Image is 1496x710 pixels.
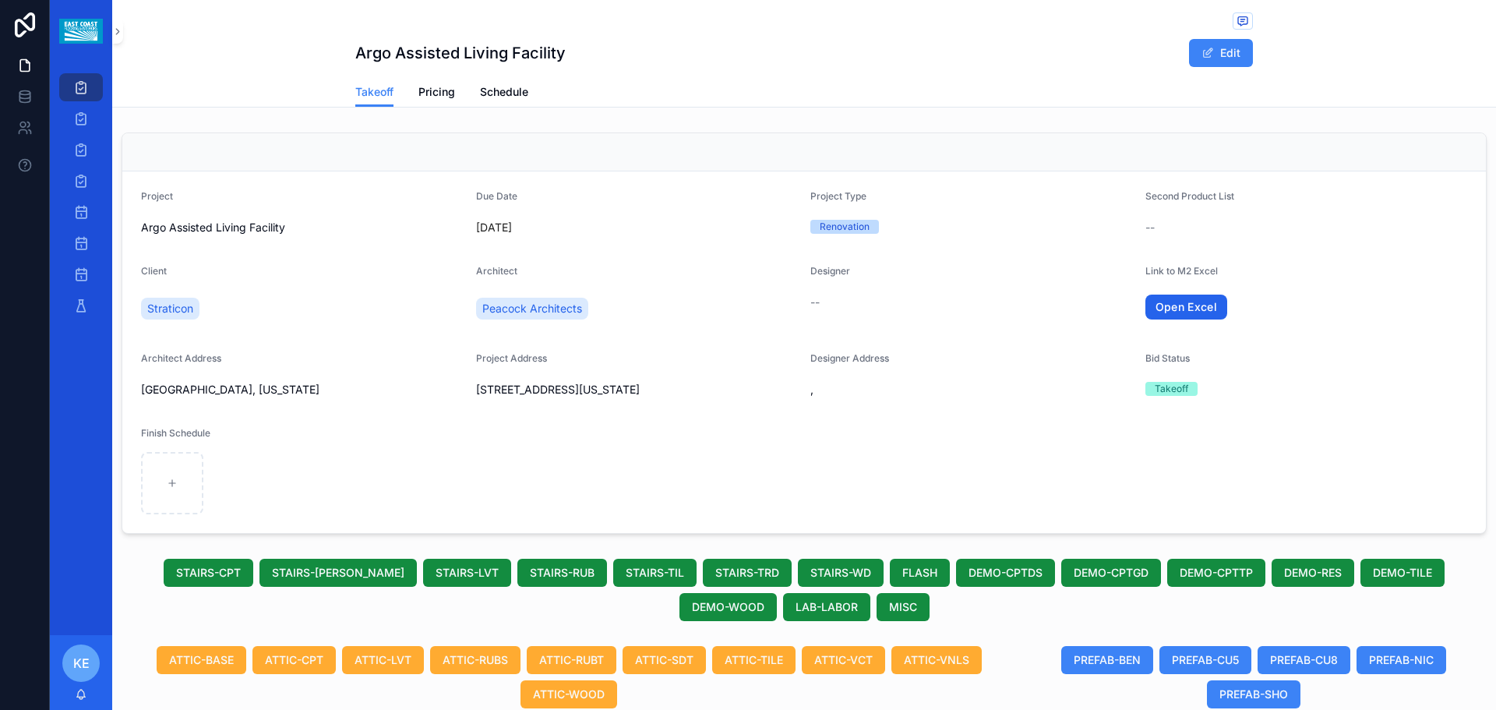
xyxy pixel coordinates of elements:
span: Peacock Architects [482,301,582,316]
button: DEMO-CPTTP [1167,559,1265,587]
span: Project Address [476,352,547,364]
span: ATTIC-VCT [814,652,873,668]
button: DEMO-WOOD [679,593,777,621]
span: Designer Address [810,352,889,364]
button: ATTIC-LVT [342,646,424,674]
span: ATTIC-LVT [355,652,411,668]
span: , [810,382,1133,397]
button: ATTIC-BASE [157,646,246,674]
span: Finish Schedule [141,427,210,439]
span: ATTIC-SDT [635,652,693,668]
span: FLASH [902,565,937,581]
button: PREFAB-BEN [1061,646,1153,674]
span: ATTIC-WOOD [533,687,605,702]
span: [GEOGRAPHIC_DATA], [US_STATE] [141,382,464,397]
span: DEMO-CPTGD [1074,565,1148,581]
span: PREFAB-CU8 [1270,652,1338,668]
span: PREFAB-NIC [1369,652,1434,668]
span: STAIRS-CPT [176,565,241,581]
button: DEMO-CPTGD [1061,559,1161,587]
button: PREFAB-SHO [1207,680,1300,708]
button: STAIRS-TIL [613,559,697,587]
button: STAIRS-LVT [423,559,511,587]
button: PREFAB-NIC [1357,646,1446,674]
span: Schedule [480,84,528,100]
div: Renovation [820,220,870,234]
div: scrollable content [50,62,112,340]
button: ATTIC-CPT [252,646,336,674]
button: LAB-LABOR [783,593,870,621]
div: Takeoff [1155,382,1188,396]
button: ATTIC-RUBS [430,646,520,674]
button: DEMO-CPTDS [956,559,1055,587]
button: STAIRS-TRD [703,559,792,587]
button: ATTIC-VNLS [891,646,982,674]
span: Project Type [810,190,866,202]
h1: Argo Assisted Living Facility [355,42,566,64]
img: App logo [59,19,102,44]
p: [DATE] [476,220,512,235]
span: Second Product List [1145,190,1234,202]
button: PREFAB-CU8 [1258,646,1350,674]
span: -- [810,295,820,310]
button: FLASH [890,559,950,587]
button: Edit [1189,39,1253,67]
span: Architect [476,265,517,277]
span: Architect Address [141,352,221,364]
span: Pricing [418,84,455,100]
a: Peacock Architects [476,298,588,320]
span: ATTIC-RUBS [443,652,508,668]
span: LAB-LABOR [796,599,858,615]
span: DEMO-CPTTP [1180,565,1253,581]
span: Takeoff [355,84,393,100]
button: ATTIC-TILE [712,646,796,674]
button: STAIRS-WD [798,559,884,587]
span: ATTIC-VNLS [904,652,969,668]
button: DEMO-TILE [1360,559,1445,587]
span: -- [1145,220,1155,235]
span: Due Date [476,190,517,202]
a: Schedule [480,78,528,109]
span: PREFAB-BEN [1074,652,1141,668]
span: MISC [889,599,917,615]
span: Argo Assisted Living Facility [141,220,464,235]
button: ATTIC-SDT [623,646,706,674]
span: [STREET_ADDRESS][US_STATE] [476,382,799,397]
span: DEMO-RES [1284,565,1342,581]
span: ATTIC-TILE [725,652,783,668]
span: Straticon [147,301,193,316]
span: ATTIC-BASE [169,652,234,668]
button: STAIRS-CPT [164,559,253,587]
a: Straticon [141,298,199,320]
span: DEMO-TILE [1373,565,1432,581]
span: ATTIC-CPT [265,652,323,668]
span: STAIRS-[PERSON_NAME] [272,565,404,581]
span: Link to M2 Excel [1145,265,1218,277]
span: STAIRS-TIL [626,565,684,581]
a: Pricing [418,78,455,109]
span: ATTIC-RUBT [539,652,604,668]
span: STAIRS-RUB [530,565,595,581]
span: Project [141,190,173,202]
button: STAIRS-[PERSON_NAME] [259,559,417,587]
button: MISC [877,593,930,621]
span: KE [73,654,90,673]
button: DEMO-RES [1272,559,1354,587]
span: STAIRS-WD [810,565,871,581]
button: STAIRS-RUB [517,559,607,587]
a: Takeoff [355,78,393,108]
button: ATTIC-RUBT [527,646,616,674]
a: Open Excel [1145,295,1228,320]
span: Client [141,265,167,277]
span: Designer [810,265,850,277]
button: ATTIC-WOOD [520,680,617,708]
button: PREFAB-CU5 [1159,646,1251,674]
span: DEMO-CPTDS [969,565,1043,581]
span: Bid Status [1145,352,1190,364]
span: STAIRS-TRD [715,565,779,581]
span: STAIRS-LVT [436,565,499,581]
span: PREFAB-CU5 [1172,652,1239,668]
button: ATTIC-VCT [802,646,885,674]
span: DEMO-WOOD [692,599,764,615]
span: PREFAB-SHO [1219,687,1288,702]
